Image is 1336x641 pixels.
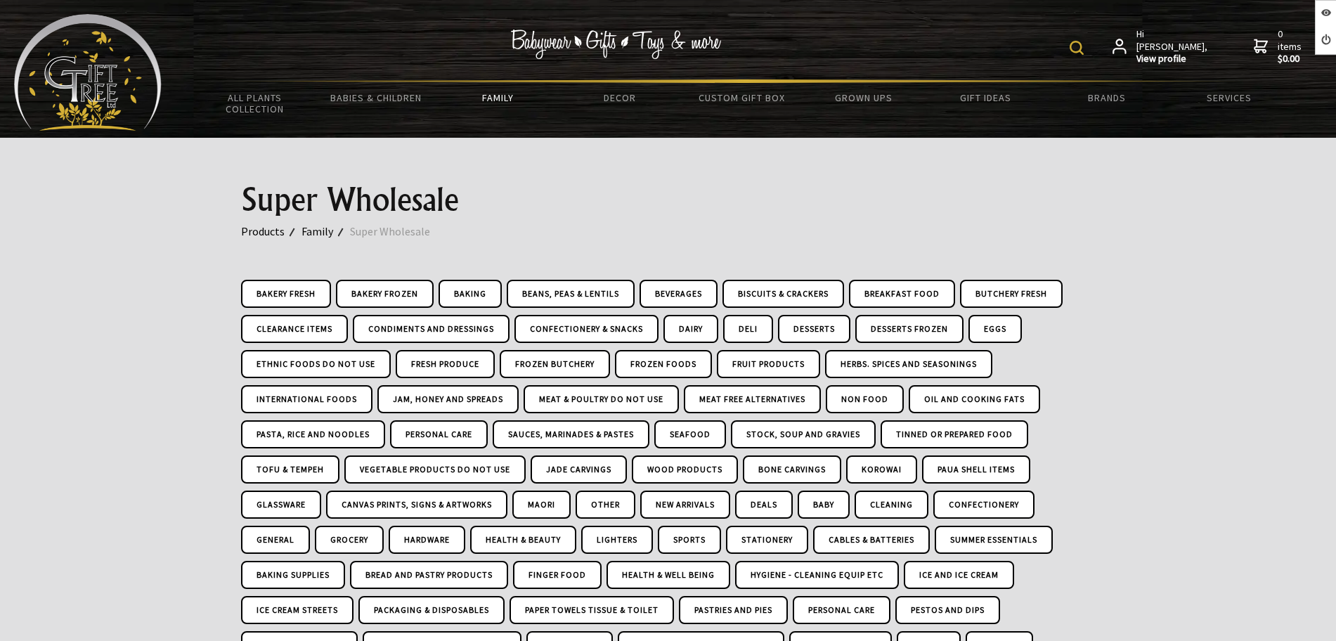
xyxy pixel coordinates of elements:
a: Desserts Frozen [855,315,964,343]
a: Cables & Batteries [813,526,930,554]
a: Pasta, Rice and Noodles [241,420,385,448]
h1: Super Wholesale [241,183,1096,216]
a: Fruit Products [717,350,820,378]
a: Services [1168,83,1290,112]
a: Sports [658,526,721,554]
a: Confectionery [933,491,1035,519]
a: Cleaning [855,491,928,519]
a: Health & Beauty [470,526,576,554]
a: Jam, Honey and Spreads [377,385,519,413]
a: Hardware [389,526,465,554]
a: Ethnic Foods DO NOT USE [241,350,391,378]
a: Paper Towels Tissue & Toilet [510,596,674,624]
a: Products [241,222,301,240]
a: Health & Well Being [607,561,730,589]
a: All Plants Collection [194,83,316,124]
a: Family [301,222,350,240]
a: Beans, Peas & Lentils [507,280,635,308]
a: Other [576,491,635,519]
a: Sauces, Marinades & Pastes [493,420,649,448]
a: Pestos And Dips [895,596,1000,624]
a: Eggs [968,315,1022,343]
a: Fresh Produce [396,350,495,378]
a: 0 items$0.00 [1254,28,1304,65]
a: Finger Food [513,561,602,589]
a: International Foods [241,385,372,413]
a: Personal Care [390,420,488,448]
a: Custom Gift Box [681,83,803,112]
a: Meat & Poultry DO NOT USE [524,385,679,413]
a: Clearance Items [241,315,348,343]
a: Tinned or Prepared Food [881,420,1028,448]
img: product search [1070,41,1084,55]
a: Gift Ideas [924,83,1046,112]
a: Bone Carvings [743,455,841,484]
strong: $0.00 [1278,53,1304,65]
a: Personal Care [793,596,890,624]
a: Frozen Butchery [500,350,610,378]
img: Babyware - Gifts - Toys and more... [14,14,162,131]
a: Summer Essentials [935,526,1053,554]
a: Oil and Cooking Fats [909,385,1040,413]
a: Vegetable Products DO NOT USE [344,455,526,484]
a: Grocery [315,526,384,554]
a: Frozen Foods [615,350,712,378]
a: Deli [723,315,773,343]
a: Wood Products [632,455,738,484]
span: 0 items [1278,27,1304,65]
a: Lighters [581,526,653,554]
a: Seafood [654,420,726,448]
a: Ice And Ice Cream [904,561,1014,589]
a: General [241,526,310,554]
a: Tofu & Tempeh [241,455,339,484]
span: Hi [PERSON_NAME], [1136,28,1209,65]
a: Deals [735,491,793,519]
a: Stock, Soup and Gravies [731,420,876,448]
a: Dairy [663,315,718,343]
a: Biscuits & Crackers [722,280,844,308]
a: Glassware [241,491,321,519]
a: Packaging & Disposables [358,596,505,624]
a: Stationery [726,526,808,554]
a: Baking [439,280,502,308]
a: Condiments and Dressings [353,315,510,343]
a: Beverages [640,280,718,308]
a: Meat Free Alternatives [684,385,821,413]
a: Brands [1046,83,1168,112]
a: Maori [512,491,571,519]
a: Jade Carvings [531,455,627,484]
a: Baby [798,491,850,519]
a: Confectionery & Snacks [514,315,659,343]
a: New Arrivals [640,491,730,519]
a: Grown Ups [803,83,924,112]
img: Babywear - Gifts - Toys & more [510,30,721,59]
a: Bakery Fresh [241,280,331,308]
a: Baking Supplies [241,561,345,589]
a: Breakfast Food [849,280,955,308]
a: Desserts [778,315,850,343]
a: Paua Shell Items [922,455,1030,484]
a: Korowai [846,455,917,484]
a: Bakery Frozen [336,280,434,308]
a: Herbs. Spices and Seasonings [825,350,992,378]
a: Super Wholesale [350,222,447,240]
a: Hygiene - Cleaning Equip Etc [735,561,899,589]
a: Canvas Prints, Signs & Artworks [326,491,507,519]
a: Decor [559,83,680,112]
a: Pastries And Pies [679,596,788,624]
a: Babies & Children [316,83,437,112]
a: Butchery Fresh [960,280,1063,308]
a: Family [437,83,559,112]
a: Ice Cream Streets [241,596,354,624]
strong: View profile [1136,53,1209,65]
a: Bread And Pastry Products [350,561,508,589]
a: Hi [PERSON_NAME],View profile [1113,28,1209,65]
a: Non Food [826,385,904,413]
